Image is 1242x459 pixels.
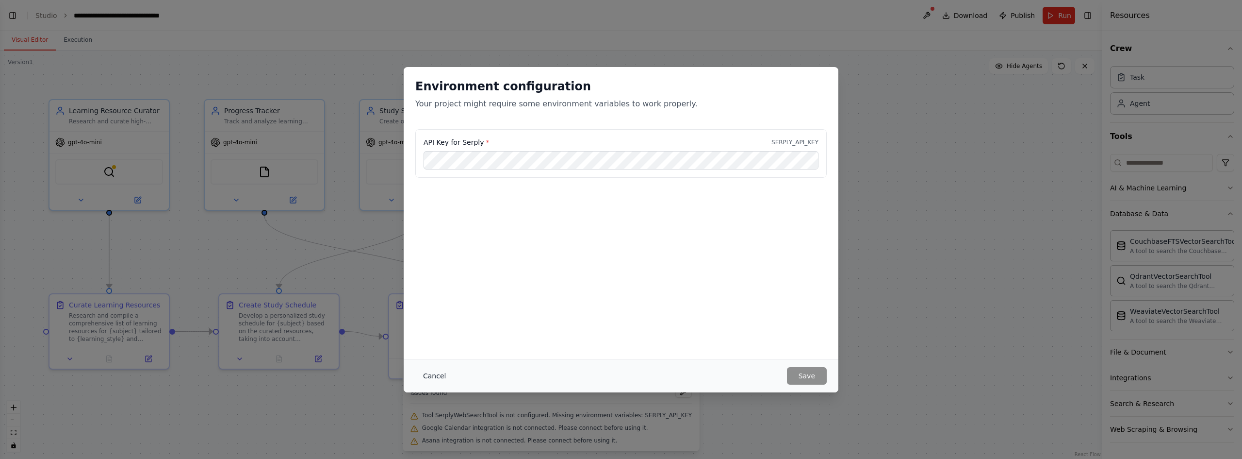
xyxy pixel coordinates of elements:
[415,98,827,110] p: Your project might require some environment variables to work properly.
[771,138,818,146] p: SERPLY_API_KEY
[415,367,454,385] button: Cancel
[424,137,489,147] label: API Key for Serply
[787,367,827,385] button: Save
[415,79,827,94] h2: Environment configuration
